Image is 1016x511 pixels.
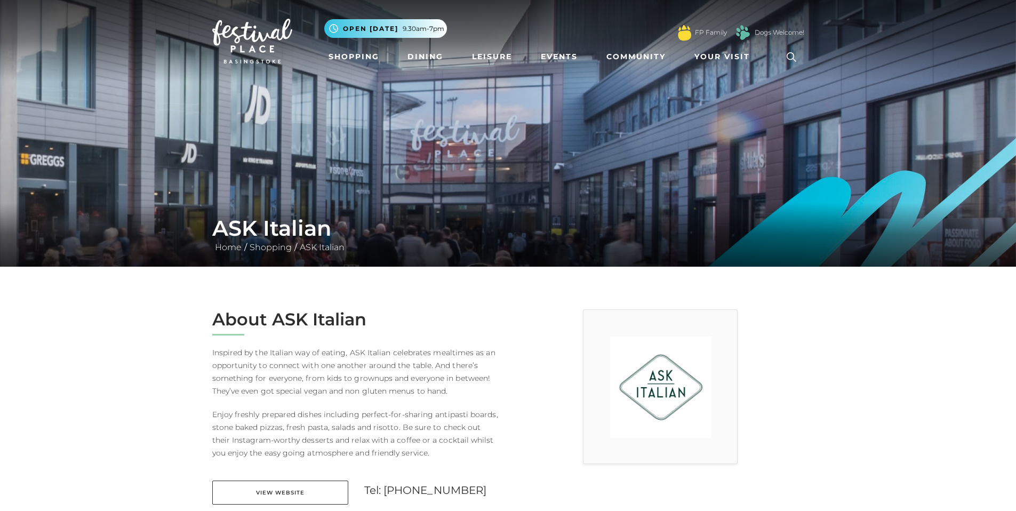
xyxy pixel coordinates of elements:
a: FP Family [695,28,727,37]
p: Enjoy freshly prepared dishes including perfect-for-sharing antipasti boards, stone baked pizzas,... [212,408,500,459]
span: Your Visit [694,51,750,62]
a: Dining [403,47,447,67]
h2: About ASK Italian [212,309,500,330]
img: Festival Place Logo [212,19,292,63]
a: Shopping [324,47,383,67]
button: Open [DATE] 9.30am-7pm [324,19,447,38]
h1: ASK Italian [212,215,804,241]
span: Open [DATE] [343,24,398,34]
a: Tel: [PHONE_NUMBER] [364,484,487,497]
a: Dogs Welcome! [755,28,804,37]
a: Shopping [247,242,294,252]
a: Leisure [468,47,516,67]
a: Community [602,47,670,67]
span: 9.30am-7pm [403,24,444,34]
p: Inspired by the Italian way of eating, ASK Italian celebrates mealtimes as an opportunity to conn... [212,346,500,397]
a: Your Visit [690,47,759,67]
a: Events [537,47,582,67]
a: Home [212,242,244,252]
a: ASK Italian [297,242,347,252]
div: / / [204,215,812,254]
a: View Website [212,481,348,505]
